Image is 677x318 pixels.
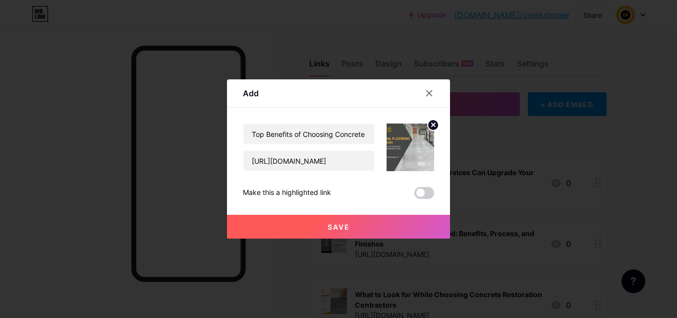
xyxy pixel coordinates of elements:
[243,187,331,199] div: Make this a highlighted link
[328,223,350,231] span: Save
[387,124,434,171] img: link_thumbnail
[227,215,450,239] button: Save
[243,124,374,144] input: Title
[243,87,259,99] div: Add
[243,151,374,171] input: URL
